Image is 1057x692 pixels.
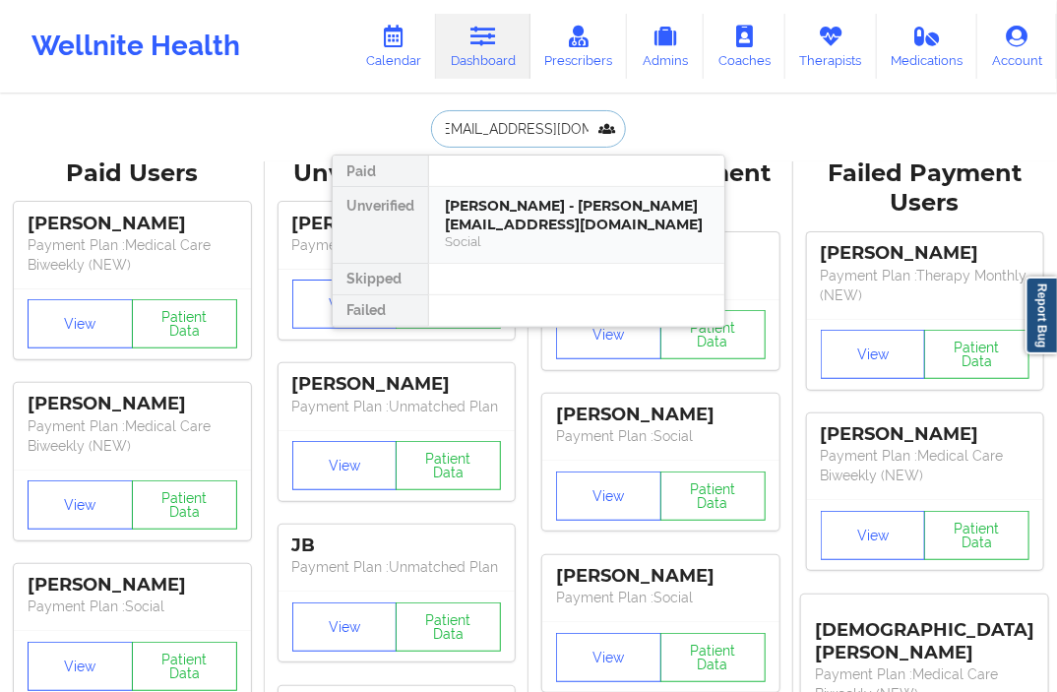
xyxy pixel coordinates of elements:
[877,14,978,79] a: Medications
[556,472,661,521] button: View
[821,242,1030,265] div: [PERSON_NAME]
[556,565,766,588] div: [PERSON_NAME]
[333,187,428,264] div: Unverified
[445,233,709,250] div: Social
[132,642,237,691] button: Patient Data
[28,480,133,530] button: View
[333,295,428,327] div: Failed
[821,446,1030,485] p: Payment Plan : Medical Care Biweekly (NEW)
[807,158,1044,220] div: Failed Payment Users
[28,299,133,348] button: View
[28,213,237,235] div: [PERSON_NAME]
[924,511,1029,560] button: Patient Data
[785,14,877,79] a: Therapists
[530,14,628,79] a: Prescribers
[627,14,704,79] a: Admins
[292,235,502,255] p: Payment Plan : Unmatched Plan
[14,158,251,189] div: Paid Users
[132,480,237,530] button: Patient Data
[292,397,502,416] p: Payment Plan : Unmatched Plan
[924,330,1029,379] button: Patient Data
[556,588,766,607] p: Payment Plan : Social
[292,213,502,235] div: [PERSON_NAME]
[436,14,530,79] a: Dashboard
[660,310,766,359] button: Patient Data
[396,602,501,652] button: Patient Data
[292,441,398,490] button: View
[292,280,398,329] button: View
[660,472,766,521] button: Patient Data
[28,416,237,456] p: Payment Plan : Medical Care Biweekly (NEW)
[556,310,661,359] button: View
[292,373,502,396] div: [PERSON_NAME]
[445,197,709,233] div: [PERSON_NAME] - [PERSON_NAME][EMAIL_ADDRESS][DOMAIN_NAME]
[821,511,926,560] button: View
[292,557,502,577] p: Payment Plan : Unmatched Plan
[28,642,133,691] button: View
[28,597,237,616] p: Payment Plan : Social
[333,264,428,295] div: Skipped
[821,330,926,379] button: View
[821,266,1030,305] p: Payment Plan : Therapy Monthly (NEW)
[704,14,785,79] a: Coaches
[28,235,237,275] p: Payment Plan : Medical Care Biweekly (NEW)
[132,299,237,348] button: Patient Data
[660,633,766,682] button: Patient Data
[556,426,766,446] p: Payment Plan : Social
[556,404,766,426] div: [PERSON_NAME]
[351,14,436,79] a: Calendar
[333,156,428,187] div: Paid
[396,441,501,490] button: Patient Data
[279,158,516,189] div: Unverified Users
[28,393,237,415] div: [PERSON_NAME]
[556,633,661,682] button: View
[821,423,1030,446] div: [PERSON_NAME]
[292,602,398,652] button: View
[815,604,1034,664] div: [DEMOGRAPHIC_DATA][PERSON_NAME]
[1026,277,1057,354] a: Report Bug
[977,14,1057,79] a: Account
[28,574,237,597] div: [PERSON_NAME]
[292,535,502,557] div: JB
